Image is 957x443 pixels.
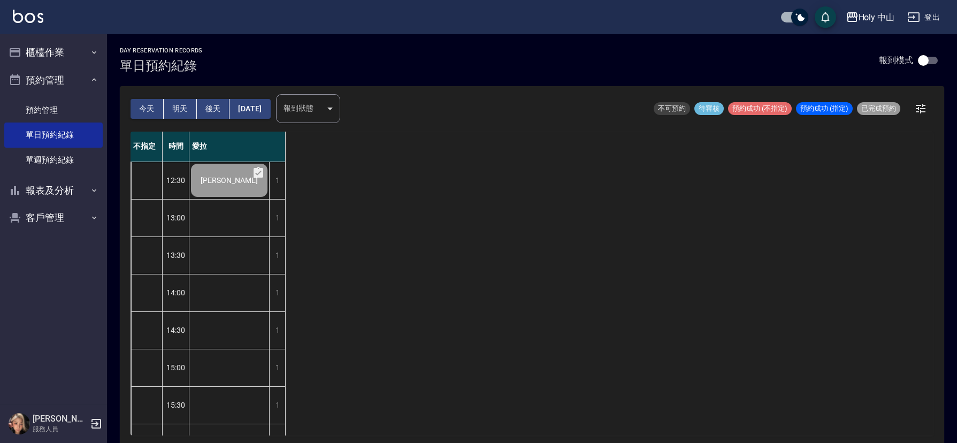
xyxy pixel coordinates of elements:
[9,413,30,434] img: Person
[163,199,189,236] div: 13:00
[189,132,286,162] div: 愛拉
[33,414,87,424] h5: [PERSON_NAME]
[859,11,895,24] div: Holy 中山
[33,424,87,434] p: 服務人員
[269,162,285,199] div: 1
[694,104,724,113] span: 待審核
[4,148,103,172] a: 單週預約紀錄
[269,349,285,386] div: 1
[163,274,189,311] div: 14:00
[269,312,285,349] div: 1
[4,39,103,66] button: 櫃檯作業
[4,204,103,232] button: 客戶管理
[198,176,260,185] span: [PERSON_NAME]
[857,104,900,113] span: 已完成預約
[879,55,913,66] p: 報到模式
[269,274,285,311] div: 1
[120,58,203,73] h3: 單日預約紀錄
[796,104,853,113] span: 預約成功 (指定)
[163,162,189,199] div: 12:30
[197,99,230,119] button: 後天
[654,104,690,113] span: 不可預約
[163,386,189,424] div: 15:30
[229,99,270,119] button: [DATE]
[4,177,103,204] button: 報表及分析
[4,66,103,94] button: 預約管理
[841,6,899,28] button: Holy 中山
[164,99,197,119] button: 明天
[269,200,285,236] div: 1
[728,104,792,113] span: 預約成功 (不指定)
[815,6,836,28] button: save
[131,132,163,162] div: 不指定
[269,387,285,424] div: 1
[4,98,103,123] a: 預約管理
[13,10,43,23] img: Logo
[163,349,189,386] div: 15:00
[163,311,189,349] div: 14:30
[903,7,944,27] button: 登出
[120,47,203,54] h2: day Reservation records
[269,237,285,274] div: 1
[131,99,164,119] button: 今天
[163,236,189,274] div: 13:30
[163,132,189,162] div: 時間
[4,123,103,147] a: 單日預約紀錄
